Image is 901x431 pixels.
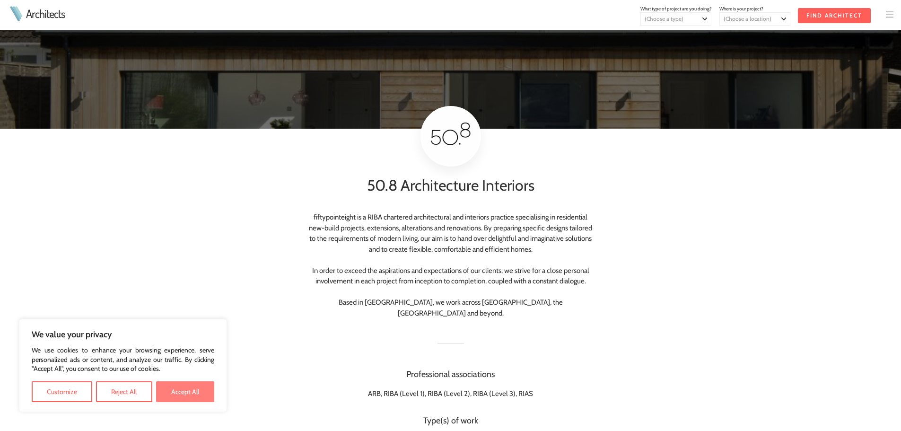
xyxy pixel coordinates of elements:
[306,212,596,334] div: fiftypointeight is a RIBA chartered architectural and interiors practice specialising in resident...
[32,381,92,402] button: Customize
[640,6,712,12] span: What type of project are you doing?
[719,6,763,12] span: Where is your project?
[8,6,25,21] img: Architects
[26,8,65,19] a: Architects
[96,381,152,402] button: Reject All
[306,368,596,381] h3: Professional associations
[32,346,214,374] p: We use cookies to enhance your browsing experience, serve personalized ads or content, and analyz...
[156,381,214,402] button: Accept All
[216,174,685,197] h1: 50.8 Architecture Interiors
[306,414,596,427] h3: Type(s) of work
[32,329,214,340] p: We value your privacy
[798,8,871,23] input: Find Architect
